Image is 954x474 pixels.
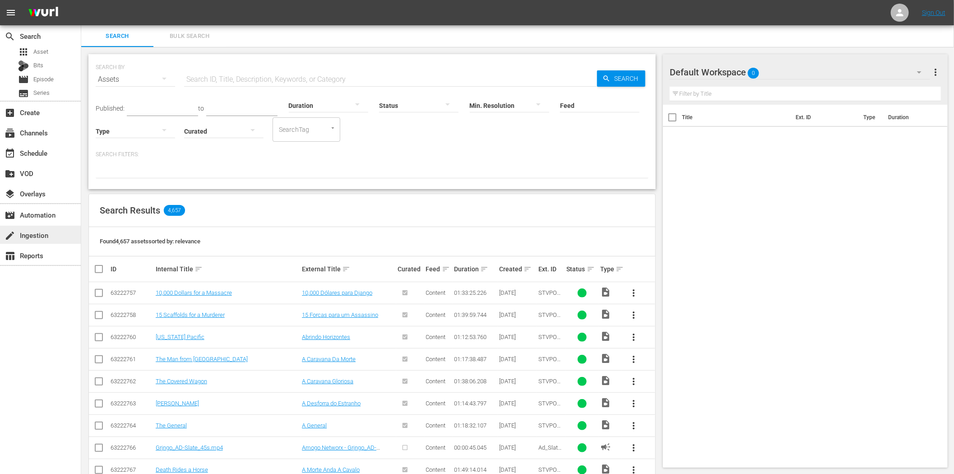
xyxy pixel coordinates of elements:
[111,378,153,385] div: 63222762
[5,148,15,159] span: Schedule
[426,264,451,274] div: Feed
[156,444,223,451] a: Grjngo_AD-Slate_45s.mp4
[623,304,644,326] button: more_vert
[5,107,15,118] span: Create
[499,422,536,429] div: [DATE]
[33,88,50,98] span: Series
[111,400,153,407] div: 63222763
[5,128,15,139] span: Channels
[480,265,488,273] span: sort
[33,75,54,84] span: Episode
[111,334,153,340] div: 63222760
[790,105,858,130] th: Ext. ID
[33,47,48,56] span: Asset
[302,422,327,429] a: A General
[426,356,446,362] span: Content
[538,334,564,347] span: STVPOR71
[18,46,29,57] span: Asset
[623,282,644,304] button: more_vert
[426,334,446,340] span: Content
[156,356,248,362] a: The Man from [GEOGRAPHIC_DATA]
[628,332,639,343] span: more_vert
[454,444,496,451] div: 00:00:45.045
[670,60,930,85] div: Default Workspace
[302,400,361,407] a: A Desforra do Estranho
[156,422,187,429] a: The General
[111,356,153,362] div: 63222761
[5,31,15,42] span: Search
[18,88,29,99] span: Series
[628,420,639,431] span: more_vert
[5,230,15,241] span: Ingestion
[195,265,203,273] span: sort
[600,353,611,364] span: Video
[600,264,620,274] div: Type
[426,311,446,318] span: Content
[398,265,423,273] div: Curated
[682,105,790,130] th: Title
[426,289,446,296] span: Content
[302,466,360,473] a: A Morte Anda A Cavalo
[597,70,645,87] button: Search
[111,311,153,318] div: 63222758
[302,378,353,385] a: A Caravana Gloriosa
[499,466,536,473] div: [DATE]
[96,67,175,92] div: Assets
[111,289,153,296] div: 63222757
[156,466,208,473] a: Death Rides a Horse
[883,105,937,130] th: Duration
[302,444,380,458] a: Amogo Networx - Grjngo_AD-Slate_45s.mp4
[538,444,564,458] span: Ad_Slate_01
[442,265,450,273] span: sort
[5,210,15,221] span: Automation
[499,311,536,318] div: [DATE]
[600,441,611,452] span: AD
[600,375,611,386] span: Video
[628,288,639,298] span: more_vert
[302,311,378,318] a: 15 Forcas para um Assassino
[5,251,15,261] span: Reports
[156,400,199,407] a: [PERSON_NAME]
[499,400,536,407] div: [DATE]
[111,466,153,473] div: 63222767
[567,264,598,274] div: Status
[18,74,29,85] span: movie
[623,437,644,459] button: more_vert
[111,422,153,429] div: 63222764
[538,400,564,414] span: STVPOR47
[100,238,200,245] span: Found 4,657 assets sorted by: relevance
[156,334,204,340] a: [US_STATE] Pacific
[499,444,536,451] div: [DATE]
[302,356,356,362] a: A Caravana Da Morte
[499,289,536,296] div: [DATE]
[342,265,350,273] span: sort
[616,265,624,273] span: sort
[600,397,611,408] span: Video
[302,334,350,340] a: Abrindo Horizontes
[454,264,496,274] div: Duration
[111,444,153,451] div: 63222766
[538,378,564,391] span: STVPOR98
[18,60,29,71] div: Bits
[96,151,648,158] p: Search Filters:
[33,61,43,70] span: Bits
[5,168,15,179] span: VOD
[623,393,644,414] button: more_vert
[499,356,536,362] div: [DATE]
[538,356,564,369] span: STVPOR50
[538,311,564,325] span: STVPOR91
[454,356,496,362] div: 01:17:38.487
[454,311,496,318] div: 01:39:59.744
[302,289,372,296] a: 10,000 Dólares para Django
[628,376,639,387] span: more_vert
[623,371,644,392] button: more_vert
[499,264,536,274] div: Created
[454,289,496,296] div: 01:33:25.226
[329,124,337,132] button: Open
[623,326,644,348] button: more_vert
[454,378,496,385] div: 01:38:06.208
[156,289,232,296] a: 10,000 Dollars for a Massacre
[628,310,639,321] span: more_vert
[426,422,446,429] span: Content
[426,378,446,385] span: Content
